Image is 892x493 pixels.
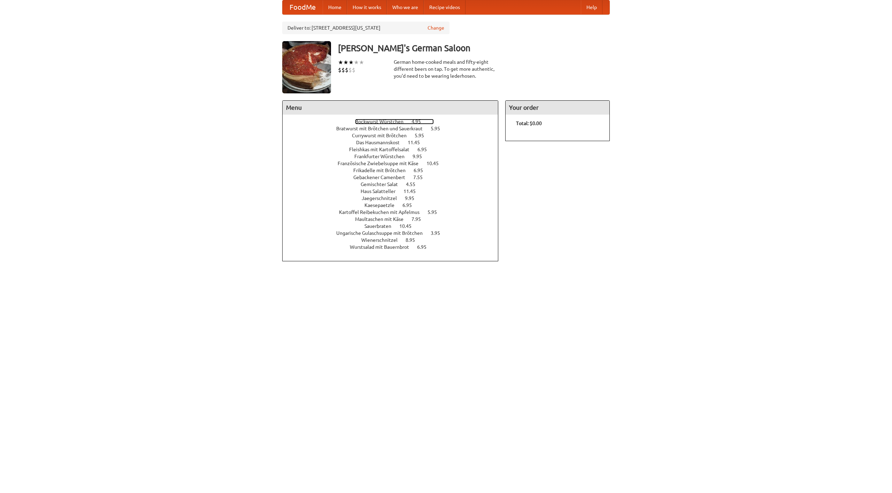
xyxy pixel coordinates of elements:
[343,59,348,66] li: ★
[282,22,449,34] div: Deliver to: [STREET_ADDRESS][US_STATE]
[353,175,412,180] span: Gebackener Camenbert
[361,237,405,243] span: Wienerschnitzel
[355,119,434,124] a: Bockwurst Würstchen 4.95
[354,59,359,66] li: ★
[356,140,407,145] span: Das Hausmannskost
[417,147,434,152] span: 6.95
[355,216,434,222] a: Maultaschen mit Käse 7.95
[338,161,452,166] a: Französische Zwiebelsuppe mit Käse 10.45
[387,0,424,14] a: Who we are
[354,154,412,159] span: Frankfurter Würstchen
[413,175,430,180] span: 7.55
[353,168,436,173] a: Frikadelle mit Brötchen 6.95
[417,244,433,250] span: 6.95
[361,182,428,187] a: Gemischter Salat 4.55
[352,133,414,138] span: Currywurst mit Brötchen
[347,0,387,14] a: How it works
[349,147,440,152] a: Fleishkas mit Kartoffelsalat 6.95
[361,188,402,194] span: Haus Salatteller
[338,161,425,166] span: Französische Zwiebelsuppe mit Käse
[428,24,444,31] a: Change
[323,0,347,14] a: Home
[336,230,430,236] span: Ungarische Gulaschsuppe mit Brötchen
[414,168,430,173] span: 6.95
[348,59,354,66] li: ★
[348,66,352,74] li: $
[431,230,447,236] span: 3.95
[350,244,416,250] span: Wurstsalad mit Bauernbrot
[415,133,431,138] span: 5.95
[352,66,355,74] li: $
[362,195,427,201] a: Jaegerschnitzel 9.95
[338,41,610,55] h3: [PERSON_NAME]'s German Saloon
[341,66,345,74] li: $
[426,161,446,166] span: 10.45
[364,223,398,229] span: Sauerbraten
[406,237,422,243] span: 8.95
[338,66,341,74] li: $
[356,140,433,145] a: Das Hausmannskost 11.45
[364,202,425,208] a: Kaesepaetzle 6.95
[408,140,427,145] span: 11.45
[352,133,437,138] a: Currywurst mit Brötchen 5.95
[282,41,331,93] img: angular.jpg
[361,237,428,243] a: Wienerschnitzel 8.95
[506,101,609,115] h4: Your order
[336,126,453,131] a: Bratwurst mit Brötchen und Sauerkraut 5.95
[361,182,405,187] span: Gemischter Salat
[431,126,447,131] span: 5.95
[399,223,418,229] span: 10.45
[364,202,401,208] span: Kaesepaetzle
[394,59,498,79] div: German home-cooked meals and fifty-eight different beers on tap. To get more authentic, you'd nee...
[350,244,439,250] a: Wurstsalad mit Bauernbrot 6.95
[413,154,429,159] span: 9.95
[336,126,430,131] span: Bratwurst mit Brötchen und Sauerkraut
[336,230,453,236] a: Ungarische Gulaschsuppe mit Brötchen 3.95
[424,0,466,14] a: Recipe videos
[405,195,421,201] span: 9.95
[353,168,413,173] span: Frikadelle mit Brötchen
[403,188,423,194] span: 11.45
[412,216,428,222] span: 7.95
[402,202,419,208] span: 6.95
[353,175,436,180] a: Gebackener Camenbert 7.55
[581,0,602,14] a: Help
[428,209,444,215] span: 5.95
[516,121,542,126] b: Total: $0.00
[283,0,323,14] a: FoodMe
[339,209,450,215] a: Kartoffel Reibekuchen mit Apfelmus 5.95
[338,59,343,66] li: ★
[364,223,424,229] a: Sauerbraten 10.45
[406,182,422,187] span: 4.55
[412,119,428,124] span: 4.95
[359,59,364,66] li: ★
[355,119,410,124] span: Bockwurst Würstchen
[339,209,426,215] span: Kartoffel Reibekuchen mit Apfelmus
[355,216,410,222] span: Maultaschen mit Käse
[349,147,416,152] span: Fleishkas mit Kartoffelsalat
[361,188,429,194] a: Haus Salatteller 11.45
[345,66,348,74] li: $
[362,195,404,201] span: Jaegerschnitzel
[354,154,435,159] a: Frankfurter Würstchen 9.95
[283,101,498,115] h4: Menu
